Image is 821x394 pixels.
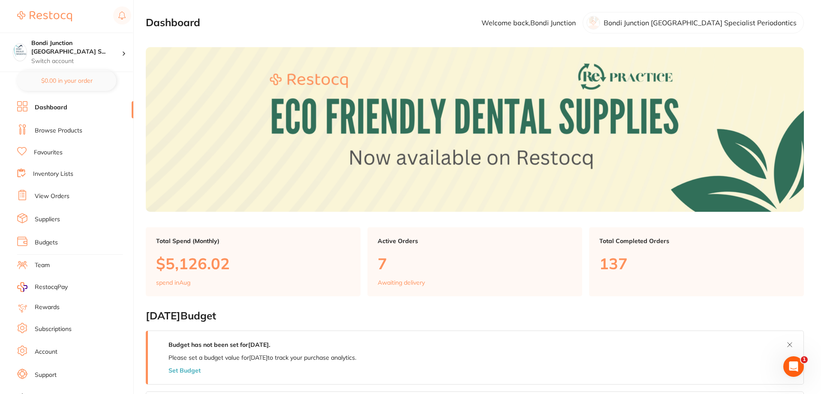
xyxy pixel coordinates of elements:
button: $0.00 in your order [17,70,116,91]
button: Set Budget [168,367,201,374]
strong: Budget has not been set for [DATE] . [168,341,270,349]
a: Total Spend (Monthly)$5,126.02spend inAug [146,227,361,297]
a: Favourites [34,148,63,157]
p: Bondi Junction [GEOGRAPHIC_DATA] Specialist Periodontics [604,19,797,27]
p: Welcome back, Bondi Junction [481,19,576,27]
p: Awaiting delivery [378,279,425,286]
a: Inventory Lists [33,170,73,178]
img: Restocq Logo [17,11,72,21]
img: Dashboard [146,47,804,212]
a: Suppliers [35,215,60,224]
p: 137 [599,255,794,272]
a: Subscriptions [35,325,72,334]
h2: [DATE] Budget [146,310,804,322]
a: View Orders [35,192,69,201]
p: Please set a budget value for [DATE] to track your purchase analytics. [168,354,356,361]
iframe: Intercom live chat [783,356,804,377]
p: 7 [378,255,572,272]
p: Total Completed Orders [599,238,794,244]
p: $5,126.02 [156,255,350,272]
h4: Bondi Junction Sydney Specialist Periodontics [31,39,122,56]
span: RestocqPay [35,283,68,292]
a: Budgets [35,238,58,247]
h2: Dashboard [146,17,200,29]
a: Browse Products [35,126,82,135]
p: spend in Aug [156,279,190,286]
img: Bondi Junction Sydney Specialist Periodontics [13,44,27,57]
p: Total Spend (Monthly) [156,238,350,244]
a: Rewards [35,303,60,312]
a: Active Orders7Awaiting delivery [367,227,582,297]
p: Active Orders [378,238,572,244]
a: Account [35,348,57,356]
p: Switch account [31,57,122,66]
a: Restocq Logo [17,6,72,26]
span: 1 [801,356,808,363]
a: Team [35,261,50,270]
a: Support [35,371,57,379]
img: RestocqPay [17,282,27,292]
a: RestocqPay [17,282,68,292]
a: Total Completed Orders137 [589,227,804,297]
a: Dashboard [35,103,67,112]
